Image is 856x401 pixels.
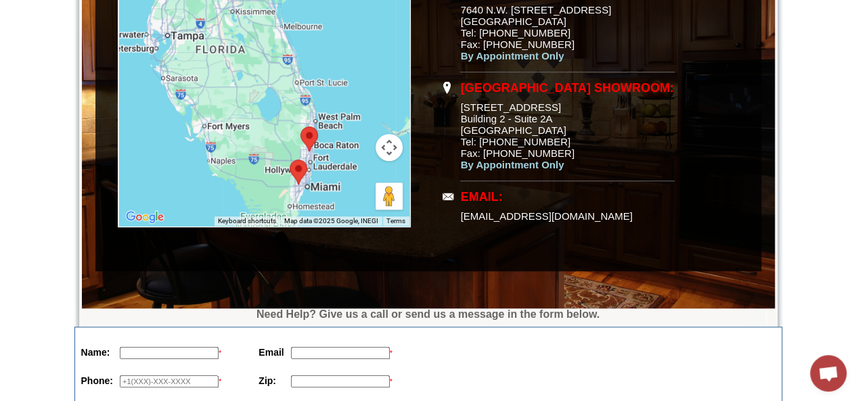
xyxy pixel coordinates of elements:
span: Tel: [PHONE_NUMBER] [461,136,571,147]
img: Google [122,208,167,226]
span: Map data ©2025 Google, INEGI [284,217,378,225]
span: By Appointment Only [461,50,564,62]
strong: Email [258,347,284,358]
td: Need Help? Give us a call or send us a message in the form below. [74,308,782,321]
div: Open chat [810,355,847,392]
span: By Appointment Only [461,159,564,170]
button: Drag Pegman onto the map to open Street View [376,183,403,210]
div: Miami Showroom [290,160,307,185]
td: [STREET_ADDRESS] Building 2 - Suite 2A [GEOGRAPHIC_DATA] [460,74,675,181]
strong: Zip: [258,375,276,386]
span: EMAIL: [461,190,503,204]
a: [EMAIL_ADDRESS][DOMAIN_NAME] [461,210,633,222]
strong: Name: [81,347,110,358]
span: [GEOGRAPHIC_DATA] Showroom: [461,81,674,95]
span: Fax: [PHONE_NUMBER] [461,39,575,50]
input: +1(XXX)-XXX-XXXX [120,375,219,387]
strong: Phone: [81,375,113,386]
a: Open this area in Google Maps (opens a new window) [122,208,167,226]
div: Fort Lauderdale Showroom [300,126,318,151]
button: Map camera controls [376,134,403,161]
a: Terms (opens in new tab) [386,217,405,225]
button: Keyboard shortcuts [218,216,276,226]
span: Tel: [PHONE_NUMBER] [461,27,571,39]
span: Fax: [PHONE_NUMBER] [461,147,575,159]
